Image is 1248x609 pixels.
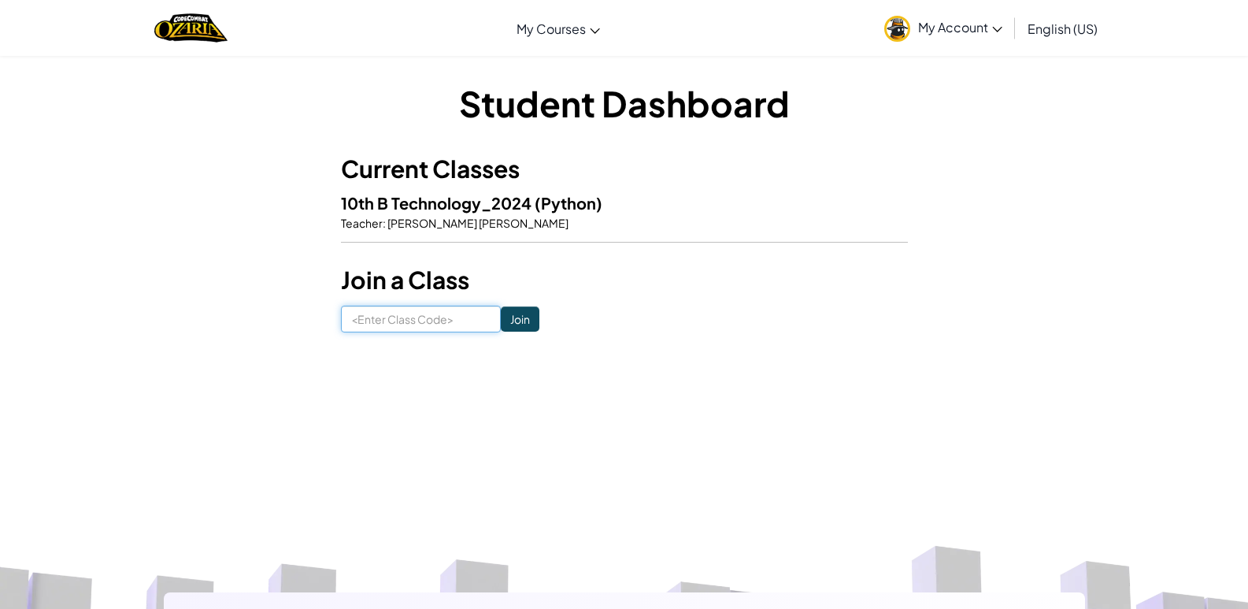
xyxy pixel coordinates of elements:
h3: Join a Class [341,262,908,298]
span: English (US) [1028,20,1098,37]
span: My Courses [517,20,586,37]
span: : [383,216,386,230]
span: (Python) [535,193,602,213]
span: My Account [918,19,1002,35]
a: My Courses [509,7,608,50]
span: 10th B Technology_2024 [341,193,535,213]
span: [PERSON_NAME] [PERSON_NAME] [386,216,568,230]
a: My Account [876,3,1010,53]
a: Ozaria by CodeCombat logo [154,12,228,44]
input: <Enter Class Code> [341,306,501,332]
a: English (US) [1020,7,1105,50]
span: Teacher [341,216,383,230]
img: avatar [884,16,910,42]
h3: Current Classes [341,151,908,187]
input: Join [501,306,539,332]
h1: Student Dashboard [341,79,908,128]
img: Home [154,12,228,44]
